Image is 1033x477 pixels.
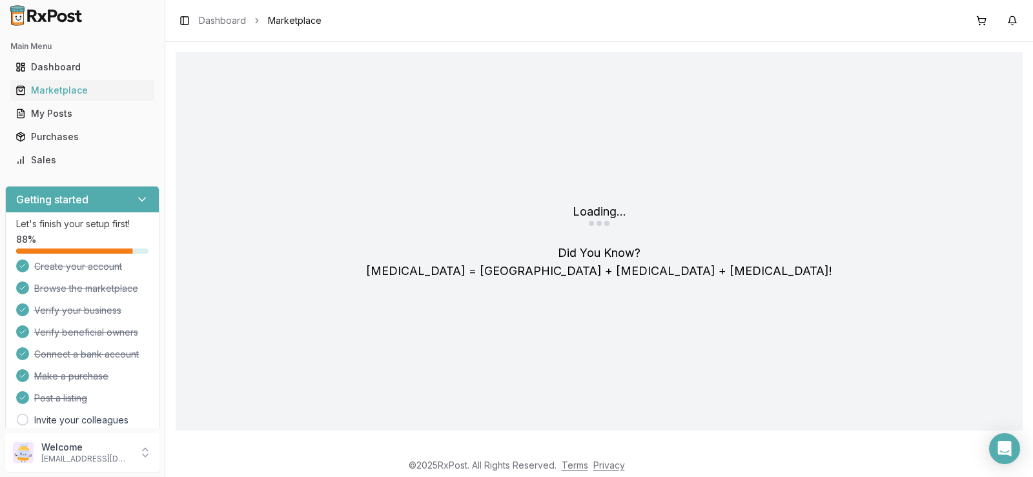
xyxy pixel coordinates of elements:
[34,260,122,273] span: Create your account
[41,441,131,454] p: Welcome
[34,282,138,295] span: Browse the marketplace
[366,244,832,280] div: Did You Know?
[15,107,149,120] div: My Posts
[573,203,626,221] div: Loading...
[15,130,149,143] div: Purchases
[13,442,34,463] img: User avatar
[16,192,88,207] h3: Getting started
[199,14,246,27] a: Dashboard
[5,5,88,26] img: RxPost Logo
[41,454,131,464] p: [EMAIL_ADDRESS][DOMAIN_NAME]
[16,218,148,230] p: Let's finish your setup first!
[34,414,128,427] a: Invite your colleagues
[366,264,832,278] span: [MEDICAL_DATA] = [GEOGRAPHIC_DATA] + [MEDICAL_DATA] + [MEDICAL_DATA] !
[34,370,108,383] span: Make a purchase
[15,154,149,167] div: Sales
[10,102,154,125] a: My Posts
[34,326,138,339] span: Verify beneficial owners
[15,61,149,74] div: Dashboard
[5,80,159,101] button: Marketplace
[16,233,36,246] span: 88 %
[593,460,625,471] a: Privacy
[34,304,121,317] span: Verify your business
[10,41,154,52] h2: Main Menu
[10,79,154,102] a: Marketplace
[5,57,159,77] button: Dashboard
[562,460,588,471] a: Terms
[10,125,154,148] a: Purchases
[10,148,154,172] a: Sales
[34,392,87,405] span: Post a listing
[268,14,322,27] span: Marketplace
[5,127,159,147] button: Purchases
[199,14,322,27] nav: breadcrumb
[34,348,139,361] span: Connect a bank account
[10,56,154,79] a: Dashboard
[15,84,149,97] div: Marketplace
[5,103,159,124] button: My Posts
[989,433,1020,464] div: Open Intercom Messenger
[5,150,159,170] button: Sales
